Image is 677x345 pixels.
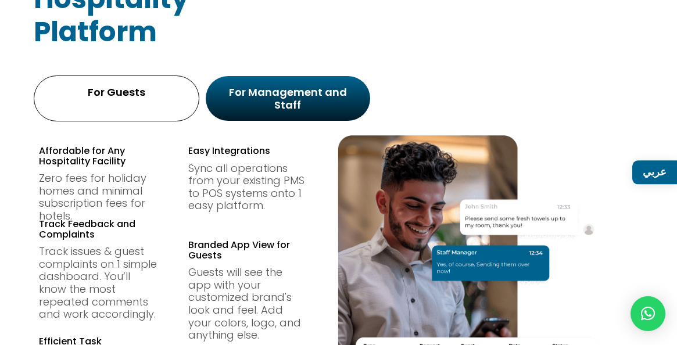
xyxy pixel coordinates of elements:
[188,238,290,262] span: Branded App View for Guests
[39,245,157,321] div: Track issues & guest complaints on 1 simple dashboard. You’ll know the most repeated comments and...
[39,217,135,241] span: Track Feedback and Complaints
[632,160,677,184] a: عربي
[39,172,157,222] div: Zero fees for holiday homes and minimal subscription fees for hotels.
[188,162,307,212] div: Sync all operations from your existing PMS to POS systems onto 1 easy platform.
[216,86,360,111] div: For Management and Staff
[188,144,270,157] span: Easy Integrations
[45,86,188,99] div: For Guests
[188,266,307,342] div: Guests will see the app with your customized brand's look and feel. Add your colors, logo, and an...
[39,144,126,168] span: Affordable for Any Hospitality Facility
